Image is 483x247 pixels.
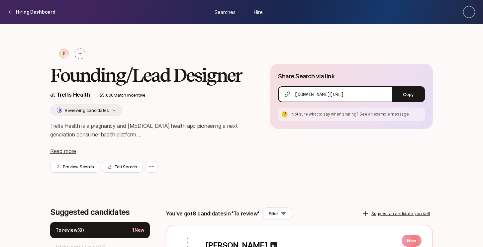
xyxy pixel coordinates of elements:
[254,8,263,15] span: Hire
[63,50,65,58] p: P
[56,91,90,98] a: Trellis Health
[102,161,143,173] button: Edit Search
[295,91,343,98] span: [DOMAIN_NAME][URL]
[402,235,422,247] p: New
[241,6,275,18] a: Hire
[166,209,259,218] p: You've got 8 candidates in 'To review'
[371,210,430,217] p: Suggest a candidate yourself
[208,6,241,18] a: Searches
[50,148,76,154] span: Read more
[55,226,84,234] p: To review ( 8 )
[392,87,424,102] button: Copy
[359,112,409,117] span: See an example message
[281,110,289,118] div: 🤔
[132,226,145,234] p: 1 New
[263,207,292,219] button: Filter
[50,122,249,139] p: Trellis Health is a pregnancy and [MEDICAL_DATA] health app pioneering a next-generation consumer...
[99,92,249,98] p: $5,000 Match Incentive
[50,65,249,85] h2: Founding/Lead Designer
[50,207,150,217] p: Suggested candidates
[50,104,123,116] button: Reviewing candidates
[16,8,55,16] p: Hiring Dashboard
[215,8,236,15] span: Searches
[50,161,99,173] button: Preview Search
[291,111,422,117] p: Not sure what to say when sharing?
[278,72,335,81] p: Share Search via link
[50,90,90,99] p: at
